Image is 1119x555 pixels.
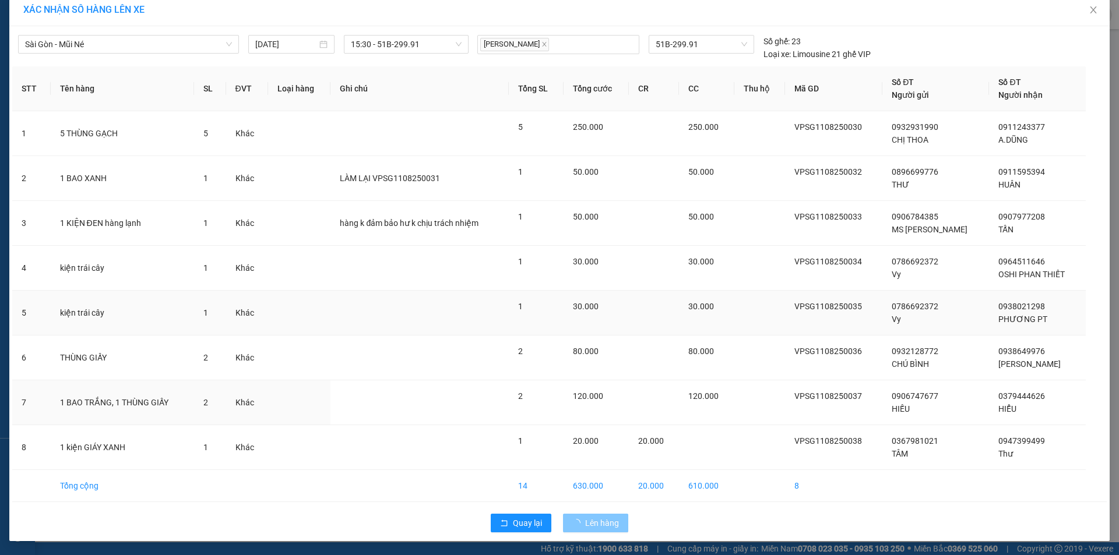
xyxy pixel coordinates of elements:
[679,66,734,111] th: CC
[351,36,462,53] span: 15:30 - 51B-299.91
[794,212,862,221] span: VPSG1108250033
[785,66,882,111] th: Mã GD
[892,135,928,144] span: CHỊ THOA
[998,257,1045,266] span: 0964511646
[892,449,908,458] span: TÂM
[111,52,230,68] div: 0379444626
[491,514,551,532] button: rollbackQuay lại
[518,122,523,132] span: 5
[12,201,51,246] td: 3
[763,35,790,48] span: Số ghế:
[23,4,145,15] span: XÁC NHẬN SỐ HÀNG LÊN XE
[998,90,1043,100] span: Người nhận
[51,291,195,335] td: kiện trái cây
[518,302,523,311] span: 1
[763,35,801,48] div: 23
[629,470,679,502] td: 20.000
[734,66,785,111] th: Thu hộ
[892,90,929,100] span: Người gửi
[564,66,629,111] th: Tổng cước
[518,347,523,356] span: 2
[892,212,938,221] span: 0906784385
[998,359,1061,369] span: [PERSON_NAME]
[892,257,938,266] span: 0786692372
[998,180,1021,189] span: HUÂN
[638,436,664,446] span: 20.000
[892,77,914,87] span: Số ĐT
[518,436,523,446] span: 1
[51,66,195,111] th: Tên hàng
[10,52,103,68] div: 0906747677
[226,425,268,470] td: Khác
[688,257,714,266] span: 30.000
[892,391,938,401] span: 0906747677
[892,270,901,279] span: Vy
[12,66,51,111] th: STT
[998,302,1045,311] span: 0938021298
[892,167,938,176] span: 0896699776
[226,291,268,335] td: Khác
[226,66,268,111] th: ĐVT
[509,470,564,502] td: 14
[573,212,599,221] span: 50.000
[1089,5,1098,15] span: close
[541,41,547,47] span: close
[794,347,862,356] span: VPSG1108250036
[585,517,619,529] span: Lên hàng
[998,314,1047,324] span: PHƯƠNG PT
[892,436,938,446] span: 0367981021
[998,212,1045,221] span: 0907977208
[203,308,208,317] span: 1
[340,174,440,183] span: LÀM LẠI VPSG1108250031
[794,436,862,446] span: VPSG1108250038
[12,335,51,380] td: 6
[573,302,599,311] span: 30.000
[763,48,791,61] span: Loại xe:
[688,391,719,401] span: 120.000
[194,66,226,111] th: SL
[51,425,195,470] td: 1 kiện GIÁY XANH
[564,470,629,502] td: 630.000
[12,291,51,335] td: 5
[629,66,679,111] th: CR
[226,246,268,291] td: Khác
[892,302,938,311] span: 0786692372
[572,519,585,527] span: loading
[203,129,208,138] span: 5
[111,10,230,38] div: VP [GEOGRAPHIC_DATA]
[51,380,195,425] td: 1 BAO TRẮNG, 1 THÙNG GIẤY
[25,36,232,53] span: Sài Gòn - Mũi Né
[110,75,231,91] div: 120.000
[998,391,1045,401] span: 0379444626
[203,263,208,273] span: 1
[794,122,862,132] span: VPSG1108250030
[892,180,909,189] span: THƯ
[518,257,523,266] span: 1
[794,257,862,266] span: VPSG1108250034
[573,167,599,176] span: 50.000
[998,347,1045,356] span: 0938649976
[203,398,208,407] span: 2
[111,38,230,52] div: HIỂU
[998,225,1014,234] span: TẤN
[509,66,564,111] th: Tổng SL
[794,391,862,401] span: VPSG1108250037
[51,111,195,156] td: 5 THÙNG GẠCH
[998,449,1013,458] span: Thư
[10,10,103,38] div: VP [PERSON_NAME]
[51,156,195,201] td: 1 BAO XANH
[518,391,523,401] span: 2
[688,167,714,176] span: 50.000
[679,470,734,502] td: 610.000
[10,11,28,23] span: Gửi:
[12,111,51,156] td: 1
[226,335,268,380] td: Khác
[203,218,208,228] span: 1
[656,36,747,53] span: 51B-299.91
[785,470,882,502] td: 8
[794,167,862,176] span: VPSG1108250032
[480,38,549,51] span: [PERSON_NAME]
[892,404,910,413] span: HIẾU
[518,212,523,221] span: 1
[203,443,208,452] span: 1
